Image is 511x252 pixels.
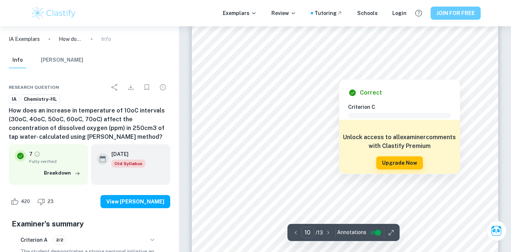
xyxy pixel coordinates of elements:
button: Help and Feedback [412,7,425,19]
p: / 13 [316,229,323,237]
span: Annotations [337,229,366,236]
p: 7 [29,150,33,158]
div: Dislike [35,196,58,207]
button: Info [9,52,26,68]
span: Old Syllabus [111,160,145,168]
button: [PERSON_NAME] [41,52,83,68]
span: Fully verified [29,158,82,165]
a: Grade fully verified [34,151,41,157]
p: How does an increase in temperature of 10oC intervals (30oC, 40oC, 50oC, 60oC, 70oC) affect the c... [59,35,82,43]
span: Chemistry-HL [21,96,60,103]
span: IA [9,96,19,103]
h6: Criterion C [348,103,457,111]
div: Report issue [156,80,170,95]
button: Breakdown [42,168,82,179]
a: Tutoring [314,9,343,17]
button: View [PERSON_NAME] [100,195,170,208]
div: Starting from the May 2025 session, the Chemistry IA requirements have changed. It's OK to refer ... [111,160,145,168]
span: 23 [43,198,58,205]
div: Share [107,80,122,95]
a: Schools [357,9,378,17]
h6: [DATE] [111,150,140,158]
h5: Examiner's summary [12,218,167,229]
p: Info [101,35,111,43]
p: Exemplars [223,9,257,17]
img: Clastify logo [31,6,77,20]
h6: Unlock access to all examiner comments with Clastify Premium [343,133,456,150]
div: Like [9,196,34,207]
p: Review [271,9,296,17]
h6: Correct [360,88,382,97]
button: JOIN FOR FREE [431,7,481,20]
h6: How does an increase in temperature of 10oC intervals (30oC, 40oC, 50oC, 60oC, 70oC) affect the c... [9,106,170,141]
button: Ask Clai [486,221,507,241]
span: 420 [17,198,34,205]
a: Login [392,9,407,17]
span: 2/2 [54,237,66,243]
div: Download [123,80,138,95]
span: Research question [9,84,59,91]
a: IA [9,95,19,104]
a: Chemistry-HL [21,95,60,104]
div: Bookmark [140,80,154,95]
h6: Criterion A [20,236,47,244]
button: Upgrade Now [376,156,423,169]
a: IA Exemplars [9,35,40,43]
